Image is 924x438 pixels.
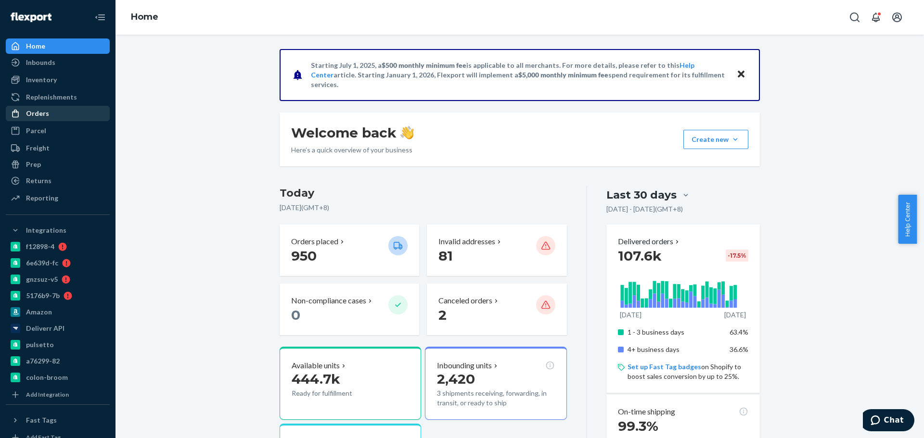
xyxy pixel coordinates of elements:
[735,68,747,82] button: Close
[26,258,58,268] div: 6e639d-fc
[437,371,475,387] span: 2,420
[26,75,57,85] div: Inventory
[26,126,46,136] div: Parcel
[6,72,110,88] a: Inventory
[6,389,110,400] a: Add Integration
[6,157,110,172] a: Prep
[6,38,110,54] a: Home
[291,295,366,306] p: Non-compliance cases
[683,130,748,149] button: Create new
[26,41,45,51] div: Home
[123,3,166,31] ol: breadcrumbs
[26,390,69,399] div: Add Integration
[26,373,68,382] div: colon-broom
[6,321,110,336] a: Deliverr API
[400,126,414,139] img: hand-wave emoji
[427,225,566,276] button: Invalid addresses 81
[6,353,110,369] a: a76299-82
[26,307,52,317] div: Amazon
[6,239,110,254] a: f12898-4
[382,61,466,69] span: $500 monthly minimum fee
[438,248,453,264] span: 81
[26,356,60,366] div: a76299-82
[6,89,110,105] a: Replenishments
[724,310,746,320] p: [DATE]
[280,203,567,213] p: [DATE] ( GMT+8 )
[26,58,55,67] div: Inbounds
[606,204,683,214] p: [DATE] - [DATE] ( GMT+8 )
[620,310,642,320] p: [DATE]
[280,186,567,201] h3: Today
[887,8,907,27] button: Open account menu
[438,236,495,247] p: Invalid addresses
[26,324,64,333] div: Deliverr API
[425,347,566,420] button: Inbounding units2,4203 shipments receiving, forwarding, in transit, or ready to ship
[311,61,727,89] p: Starting July 1, 2025, a is applicable to all merchants. For more details, please refer to this a...
[427,284,566,335] button: Canceled orders 2
[26,176,51,186] div: Returns
[11,13,51,22] img: Flexport logo
[26,160,41,169] div: Prep
[292,371,340,387] span: 444.7k
[6,304,110,320] a: Amazon
[6,55,110,70] a: Inbounds
[6,140,110,156] a: Freight
[730,328,748,336] span: 63.4%
[863,409,914,433] iframe: Opens a widget where you can chat to one of our agents
[628,363,701,371] a: Set up Fast Tag badges
[291,307,300,323] span: 0
[291,236,338,247] p: Orders placed
[898,195,917,244] button: Help Center
[292,360,340,371] p: Available units
[291,145,414,155] p: Here’s a quick overview of your business
[6,413,110,428] button: Fast Tags
[6,370,110,385] a: colon-broom
[26,275,58,284] div: gnzsuz-v5
[26,242,54,251] div: f12898-4
[280,284,419,335] button: Non-compliance cases 0
[6,223,110,238] button: Integrations
[6,337,110,352] a: pulsetto
[437,388,554,408] p: 3 shipments receiving, forwarding, in transit, or ready to ship
[90,8,110,27] button: Close Navigation
[866,8,885,27] button: Open notifications
[845,8,864,27] button: Open Search Box
[292,388,381,398] p: Ready for fulfillment
[6,190,110,206] a: Reporting
[730,345,748,353] span: 36.6%
[6,106,110,121] a: Orders
[280,347,421,420] button: Available units444.7kReady for fulfillment
[518,71,608,79] span: $5,000 monthly minimum fee
[618,236,681,247] button: Delivered orders
[291,248,317,264] span: 950
[628,345,722,354] p: 4+ business days
[26,92,77,102] div: Replenishments
[26,225,66,235] div: Integrations
[606,188,677,202] div: Last 30 days
[291,124,414,141] h1: Welcome back
[726,250,748,262] div: -17.5 %
[438,307,447,323] span: 2
[438,295,492,306] p: Canceled orders
[26,415,57,425] div: Fast Tags
[6,255,110,271] a: 6e639d-fc
[618,418,658,434] span: 99.3%
[6,272,110,287] a: gnzsuz-v5
[26,109,49,118] div: Orders
[26,193,58,203] div: Reporting
[628,362,748,381] p: on Shopify to boost sales conversion by up to 25%.
[280,225,419,276] button: Orders placed 950
[618,406,675,417] p: On-time shipping
[437,360,492,371] p: Inbounding units
[628,327,722,337] p: 1 - 3 business days
[26,340,54,350] div: pulsetto
[26,143,50,153] div: Freight
[6,288,110,303] a: 5176b9-7b
[6,173,110,188] a: Returns
[131,12,158,22] a: Home
[26,291,60,300] div: 5176b9-7b
[6,123,110,138] a: Parcel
